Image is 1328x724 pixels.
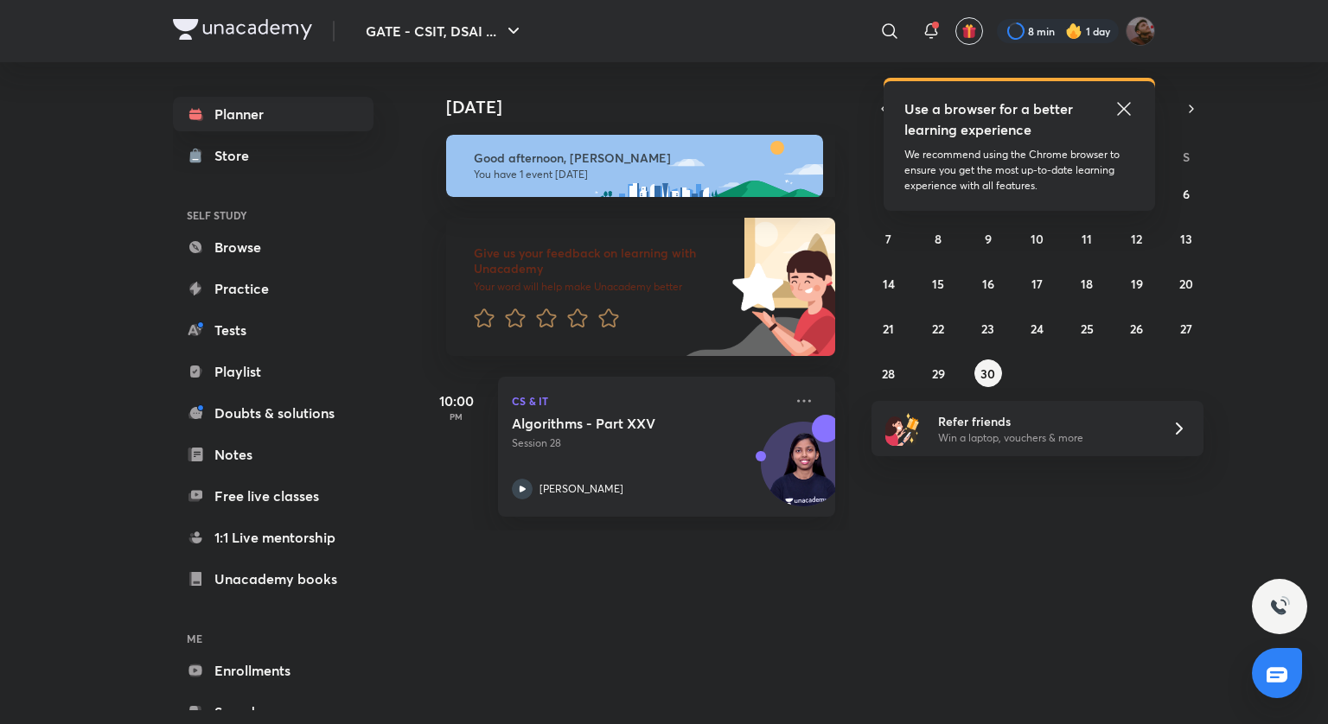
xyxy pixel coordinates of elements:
[1180,321,1192,337] abbr: September 27, 2025
[961,23,977,39] img: avatar
[173,230,373,264] a: Browse
[446,135,823,197] img: afternoon
[1081,321,1094,337] abbr: September 25, 2025
[924,270,952,297] button: September 15, 2025
[955,17,983,45] button: avatar
[981,321,994,337] abbr: September 23, 2025
[1183,186,1190,202] abbr: September 6, 2025
[875,225,903,252] button: September 7, 2025
[173,19,312,44] a: Company Logo
[1130,321,1143,337] abbr: September 26, 2025
[512,415,727,432] h5: Algorithms - Part XXV
[935,231,942,247] abbr: September 8, 2025
[980,365,995,382] abbr: September 30, 2025
[974,225,1002,252] button: September 9, 2025
[474,245,726,276] h6: Give us your feedback on learning with Unacademy
[1123,270,1151,297] button: September 19, 2025
[1172,270,1200,297] button: September 20, 2025
[173,479,373,513] a: Free live classes
[474,280,726,294] p: Your word will help make Unacademy better
[924,359,952,387] button: September 29, 2025
[512,391,783,411] p: CS & IT
[1172,225,1200,252] button: September 13, 2025
[1024,225,1051,252] button: September 10, 2025
[932,276,944,292] abbr: September 15, 2025
[1031,321,1044,337] abbr: September 24, 2025
[924,314,952,342] button: September 22, 2025
[1024,314,1051,342] button: September 24, 2025
[932,321,944,337] abbr: September 22, 2025
[214,145,259,166] div: Store
[173,313,373,347] a: Tests
[1172,180,1200,207] button: September 6, 2025
[173,437,373,472] a: Notes
[674,218,835,356] img: feedback_image
[883,321,894,337] abbr: September 21, 2025
[1180,231,1192,247] abbr: September 13, 2025
[1031,231,1044,247] abbr: September 10, 2025
[1172,314,1200,342] button: September 27, 2025
[974,270,1002,297] button: September 16, 2025
[762,431,845,514] img: Avatar
[1123,314,1151,342] button: September 26, 2025
[1073,270,1101,297] button: September 18, 2025
[932,365,945,382] abbr: September 29, 2025
[173,653,373,688] a: Enrollments
[422,411,491,422] p: PM
[1073,314,1101,342] button: September 25, 2025
[1183,149,1190,165] abbr: Saturday
[938,412,1151,430] h6: Refer friends
[173,624,373,653] h6: ME
[1024,270,1051,297] button: September 17, 2025
[173,271,373,306] a: Practice
[904,98,1076,140] h5: Use a browser for a better learning experience
[1031,276,1043,292] abbr: September 17, 2025
[474,150,808,166] h6: Good afternoon, [PERSON_NAME]
[446,97,852,117] h4: [DATE]
[938,430,1151,446] p: Win a laptop, vouchers & more
[1126,16,1155,46] img: Suryansh Singh
[885,231,891,247] abbr: September 7, 2025
[924,225,952,252] button: September 8, 2025
[355,14,534,48] button: GATE - CSIT, DSAI ...
[173,562,373,596] a: Unacademy books
[173,19,312,40] img: Company Logo
[875,314,903,342] button: September 21, 2025
[904,147,1134,194] p: We recommend using the Chrome browser to ensure you get the most up-to-date learning experience w...
[173,97,373,131] a: Planner
[474,168,808,181] p: You have 1 event [DATE]
[173,520,373,555] a: 1:1 Live mentorship
[974,314,1002,342] button: September 23, 2025
[173,396,373,430] a: Doubts & solutions
[1131,276,1143,292] abbr: September 19, 2025
[173,138,373,173] a: Store
[882,365,895,382] abbr: September 28, 2025
[512,435,783,451] p: Session 28
[1082,231,1092,247] abbr: September 11, 2025
[1081,276,1093,292] abbr: September 18, 2025
[173,354,373,389] a: Playlist
[875,359,903,387] button: September 28, 2025
[875,270,903,297] button: September 14, 2025
[1179,276,1193,292] abbr: September 20, 2025
[539,481,623,497] p: [PERSON_NAME]
[1131,231,1142,247] abbr: September 12, 2025
[173,200,373,230] h6: SELF STUDY
[982,276,994,292] abbr: September 16, 2025
[1065,22,1082,40] img: streak
[422,391,491,411] h5: 10:00
[985,231,992,247] abbr: September 9, 2025
[1123,225,1151,252] button: September 12, 2025
[1073,225,1101,252] button: September 11, 2025
[885,411,920,446] img: referral
[1269,596,1290,617] img: ttu
[974,359,1002,387] button: September 30, 2025
[883,276,895,292] abbr: September 14, 2025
